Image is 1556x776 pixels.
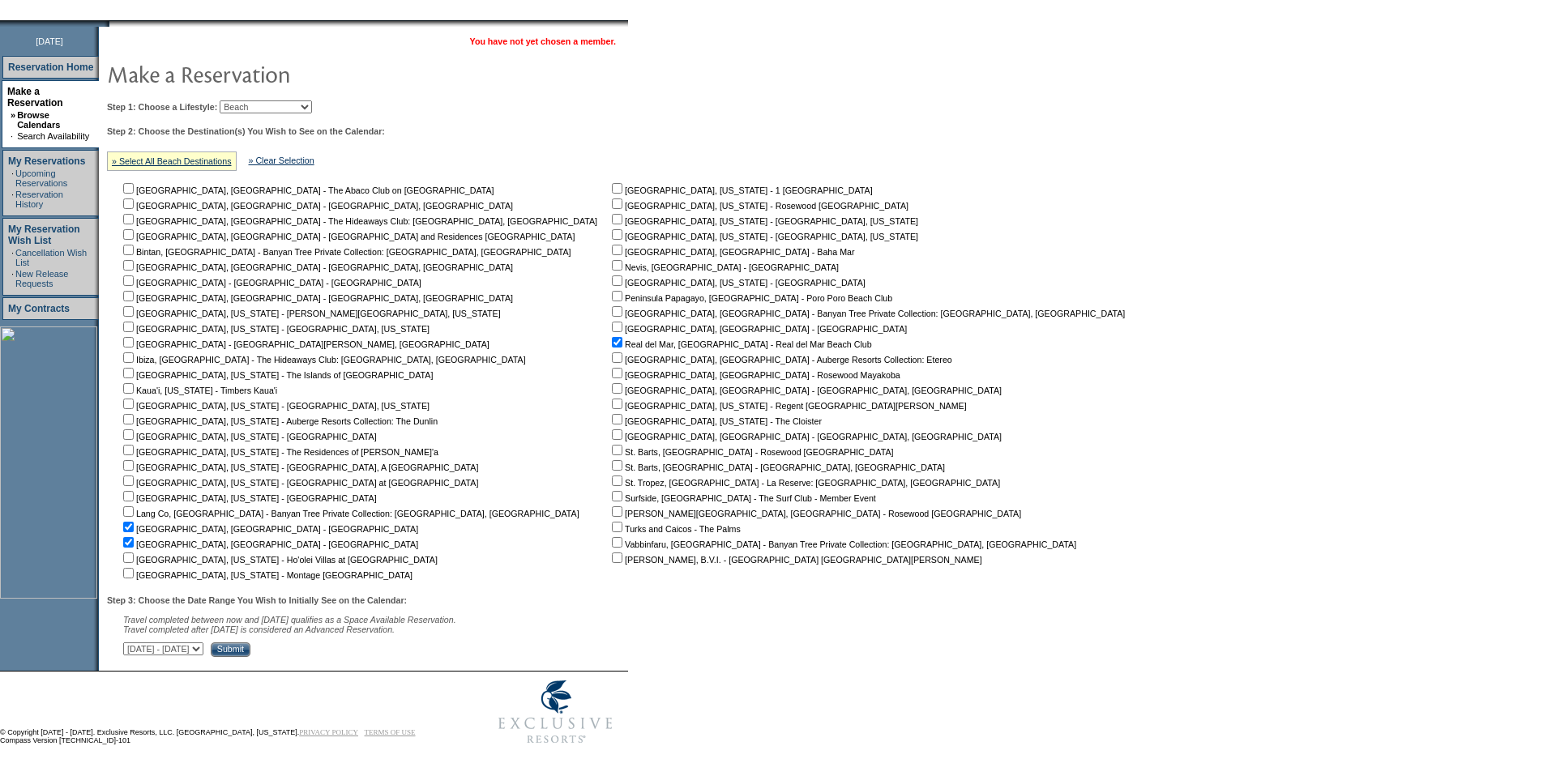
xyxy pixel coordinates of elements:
[609,216,918,226] nobr: [GEOGRAPHIC_DATA], [US_STATE] - [GEOGRAPHIC_DATA], [US_STATE]
[120,386,277,395] nobr: Kaua'i, [US_STATE] - Timbers Kaua'i
[120,293,513,303] nobr: [GEOGRAPHIC_DATA], [GEOGRAPHIC_DATA] - [GEOGRAPHIC_DATA], [GEOGRAPHIC_DATA]
[120,416,438,426] nobr: [GEOGRAPHIC_DATA], [US_STATE] - Auberge Resorts Collection: The Dunlin
[609,493,876,503] nobr: Surfside, [GEOGRAPHIC_DATA] - The Surf Club - Member Event
[120,216,597,226] nobr: [GEOGRAPHIC_DATA], [GEOGRAPHIC_DATA] - The Hideaways Club: [GEOGRAPHIC_DATA], [GEOGRAPHIC_DATA]
[112,156,232,166] a: » Select All Beach Destinations
[609,478,1000,488] nobr: St. Tropez, [GEOGRAPHIC_DATA] - La Reserve: [GEOGRAPHIC_DATA], [GEOGRAPHIC_DATA]
[17,131,89,141] a: Search Availability
[120,524,418,534] nobr: [GEOGRAPHIC_DATA], [GEOGRAPHIC_DATA] - [GEOGRAPHIC_DATA]
[609,324,907,334] nobr: [GEOGRAPHIC_DATA], [GEOGRAPHIC_DATA] - [GEOGRAPHIC_DATA]
[109,20,111,27] img: blank.gif
[609,509,1021,518] nobr: [PERSON_NAME][GEOGRAPHIC_DATA], [GEOGRAPHIC_DATA] - Rosewood [GEOGRAPHIC_DATA]
[470,36,616,46] span: You have not yet chosen a member.
[609,416,822,426] nobr: [GEOGRAPHIC_DATA], [US_STATE] - The Cloister
[211,642,250,657] input: Submit
[15,248,87,267] a: Cancellation Wish List
[483,672,628,753] img: Exclusive Resorts
[107,58,431,90] img: pgTtlMakeReservation.gif
[8,156,85,167] a: My Reservations
[609,293,892,303] nobr: Peninsula Papagayo, [GEOGRAPHIC_DATA] - Poro Poro Beach Club
[609,555,982,565] nobr: [PERSON_NAME], B.V.I. - [GEOGRAPHIC_DATA] [GEOGRAPHIC_DATA][PERSON_NAME]
[8,62,93,73] a: Reservation Home
[15,269,68,288] a: New Release Requests
[609,539,1076,549] nobr: Vabbinfaru, [GEOGRAPHIC_DATA] - Banyan Tree Private Collection: [GEOGRAPHIC_DATA], [GEOGRAPHIC_DATA]
[365,728,416,736] a: TERMS OF USE
[15,190,63,209] a: Reservation History
[609,339,872,349] nobr: Real del Mar, [GEOGRAPHIC_DATA] - Real del Mar Beach Club
[609,201,908,211] nobr: [GEOGRAPHIC_DATA], [US_STATE] - Rosewood [GEOGRAPHIC_DATA]
[120,478,478,488] nobr: [GEOGRAPHIC_DATA], [US_STATE] - [GEOGRAPHIC_DATA] at [GEOGRAPHIC_DATA]
[107,595,407,605] b: Step 3: Choose the Date Range You Wish to Initially See on the Calendar:
[120,201,513,211] nobr: [GEOGRAPHIC_DATA], [GEOGRAPHIC_DATA] - [GEOGRAPHIC_DATA], [GEOGRAPHIC_DATA]
[120,401,430,411] nobr: [GEOGRAPHIC_DATA], [US_STATE] - [GEOGRAPHIC_DATA], [US_STATE]
[11,131,15,141] td: ·
[120,539,418,549] nobr: [GEOGRAPHIC_DATA], [GEOGRAPHIC_DATA] - [GEOGRAPHIC_DATA]
[120,447,438,457] nobr: [GEOGRAPHIC_DATA], [US_STATE] - The Residences of [PERSON_NAME]'a
[17,110,60,130] a: Browse Calendars
[120,339,489,349] nobr: [GEOGRAPHIC_DATA] - [GEOGRAPHIC_DATA][PERSON_NAME], [GEOGRAPHIC_DATA]
[120,493,377,503] nobr: [GEOGRAPHIC_DATA], [US_STATE] - [GEOGRAPHIC_DATA]
[120,185,494,195] nobr: [GEOGRAPHIC_DATA], [GEOGRAPHIC_DATA] - The Abaco Club on [GEOGRAPHIC_DATA]
[107,102,217,112] b: Step 1: Choose a Lifestyle:
[120,309,501,318] nobr: [GEOGRAPHIC_DATA], [US_STATE] - [PERSON_NAME][GEOGRAPHIC_DATA], [US_STATE]
[120,355,526,365] nobr: Ibiza, [GEOGRAPHIC_DATA] - The Hideaways Club: [GEOGRAPHIC_DATA], [GEOGRAPHIC_DATA]
[609,432,1002,441] nobr: [GEOGRAPHIC_DATA], [GEOGRAPHIC_DATA] - [GEOGRAPHIC_DATA], [GEOGRAPHIC_DATA]
[609,370,900,380] nobr: [GEOGRAPHIC_DATA], [GEOGRAPHIC_DATA] - Rosewood Mayakoba
[123,625,395,634] nobr: Travel completed after [DATE] is considered an Advanced Reservation.
[609,355,952,365] nobr: [GEOGRAPHIC_DATA], [GEOGRAPHIC_DATA] - Auberge Resorts Collection: Etereo
[249,156,314,165] a: » Clear Selection
[36,36,63,46] span: [DATE]
[609,386,1002,395] nobr: [GEOGRAPHIC_DATA], [GEOGRAPHIC_DATA] - [GEOGRAPHIC_DATA], [GEOGRAPHIC_DATA]
[609,401,967,411] nobr: [GEOGRAPHIC_DATA], [US_STATE] - Regent [GEOGRAPHIC_DATA][PERSON_NAME]
[104,20,109,27] img: promoShadowLeftCorner.gif
[120,463,478,472] nobr: [GEOGRAPHIC_DATA], [US_STATE] - [GEOGRAPHIC_DATA], A [GEOGRAPHIC_DATA]
[120,262,513,272] nobr: [GEOGRAPHIC_DATA], [GEOGRAPHIC_DATA] - [GEOGRAPHIC_DATA], [GEOGRAPHIC_DATA]
[120,247,571,257] nobr: Bintan, [GEOGRAPHIC_DATA] - Banyan Tree Private Collection: [GEOGRAPHIC_DATA], [GEOGRAPHIC_DATA]
[609,447,893,457] nobr: St. Barts, [GEOGRAPHIC_DATA] - Rosewood [GEOGRAPHIC_DATA]
[107,126,385,136] b: Step 2: Choose the Destination(s) You Wish to See on the Calendar:
[299,728,358,736] a: PRIVACY POLICY
[11,110,15,120] b: »
[11,168,14,188] td: ·
[120,370,433,380] nobr: [GEOGRAPHIC_DATA], [US_STATE] - The Islands of [GEOGRAPHIC_DATA]
[120,278,421,288] nobr: [GEOGRAPHIC_DATA] - [GEOGRAPHIC_DATA] - [GEOGRAPHIC_DATA]
[123,615,456,625] span: Travel completed between now and [DATE] qualifies as a Space Available Reservation.
[120,232,575,241] nobr: [GEOGRAPHIC_DATA], [GEOGRAPHIC_DATA] - [GEOGRAPHIC_DATA] and Residences [GEOGRAPHIC_DATA]
[11,190,14,209] td: ·
[120,555,438,565] nobr: [GEOGRAPHIC_DATA], [US_STATE] - Ho'olei Villas at [GEOGRAPHIC_DATA]
[609,262,839,272] nobr: Nevis, [GEOGRAPHIC_DATA] - [GEOGRAPHIC_DATA]
[8,224,80,246] a: My Reservation Wish List
[8,303,70,314] a: My Contracts
[609,278,866,288] nobr: [GEOGRAPHIC_DATA], [US_STATE] - [GEOGRAPHIC_DATA]
[120,324,430,334] nobr: [GEOGRAPHIC_DATA], [US_STATE] - [GEOGRAPHIC_DATA], [US_STATE]
[609,232,918,241] nobr: [GEOGRAPHIC_DATA], [US_STATE] - [GEOGRAPHIC_DATA], [US_STATE]
[120,432,377,441] nobr: [GEOGRAPHIC_DATA], [US_STATE] - [GEOGRAPHIC_DATA]
[11,269,14,288] td: ·
[11,248,14,267] td: ·
[15,168,67,188] a: Upcoming Reservations
[609,309,1125,318] nobr: [GEOGRAPHIC_DATA], [GEOGRAPHIC_DATA] - Banyan Tree Private Collection: [GEOGRAPHIC_DATA], [GEOGRA...
[609,185,873,195] nobr: [GEOGRAPHIC_DATA], [US_STATE] - 1 [GEOGRAPHIC_DATA]
[120,570,413,580] nobr: [GEOGRAPHIC_DATA], [US_STATE] - Montage [GEOGRAPHIC_DATA]
[120,509,579,518] nobr: Lang Co, [GEOGRAPHIC_DATA] - Banyan Tree Private Collection: [GEOGRAPHIC_DATA], [GEOGRAPHIC_DATA]
[609,247,854,257] nobr: [GEOGRAPHIC_DATA], [GEOGRAPHIC_DATA] - Baha Mar
[609,463,945,472] nobr: St. Barts, [GEOGRAPHIC_DATA] - [GEOGRAPHIC_DATA], [GEOGRAPHIC_DATA]
[7,86,63,109] a: Make a Reservation
[609,524,741,534] nobr: Turks and Caicos - The Palms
